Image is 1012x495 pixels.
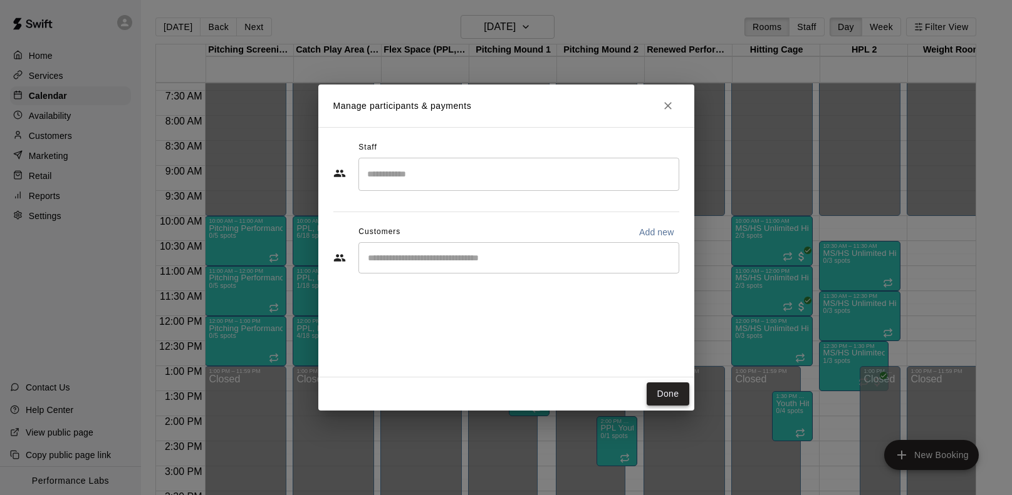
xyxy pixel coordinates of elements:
div: Start typing to search customers... [358,242,679,273]
p: Manage participants & payments [333,100,472,113]
svg: Customers [333,252,346,264]
p: Add new [639,226,674,238]
span: Staff [358,138,377,158]
span: Customers [358,222,400,242]
button: Close [657,94,679,117]
button: Done [647,382,689,406]
svg: Staff [333,167,346,180]
div: Search staff [358,158,679,191]
button: Add new [634,222,679,242]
